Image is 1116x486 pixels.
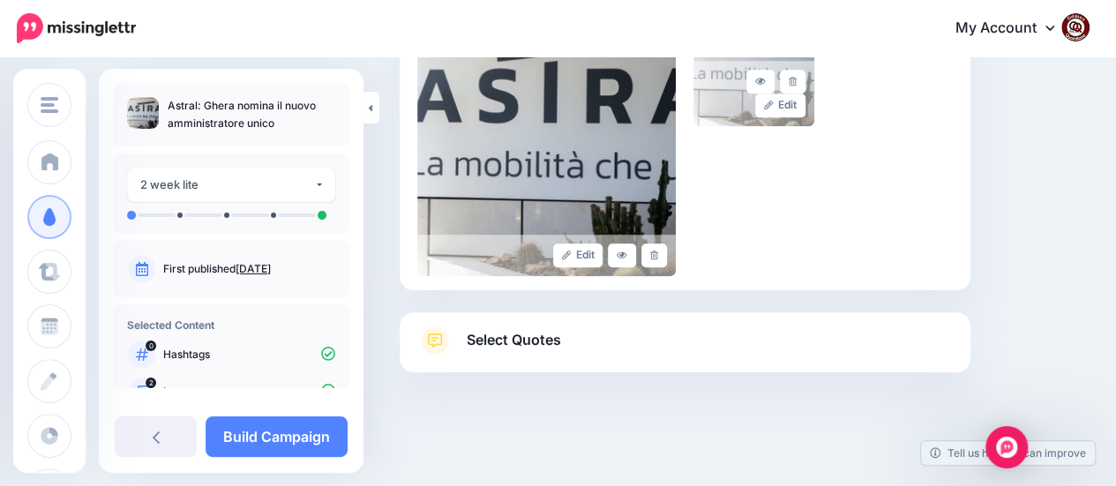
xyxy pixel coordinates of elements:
span: 0 [146,340,156,351]
h4: Selected Content [127,318,335,332]
p: Hashtags [163,347,335,363]
a: [DATE] [236,262,271,275]
span: 2 [146,378,156,388]
p: Astral: Ghera nomina il nuovo amministratore unico [168,97,335,132]
a: Edit [755,93,805,117]
img: Missinglettr [17,13,136,43]
p: First published [163,261,335,277]
div: Open Intercom Messenger [985,426,1028,468]
a: Edit [553,243,603,267]
img: 58cb468c82a3e6b275097d5c4d404785_thumb.jpg [127,97,159,129]
a: Tell us how we can improve [921,441,1095,465]
img: menu.png [41,97,58,113]
button: 2 week lite [127,168,335,202]
span: Select Quotes [467,328,561,352]
a: Select Quotes [417,326,953,372]
p: Images [163,384,335,400]
a: My Account [938,7,1090,50]
div: 2 week lite [140,175,314,195]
